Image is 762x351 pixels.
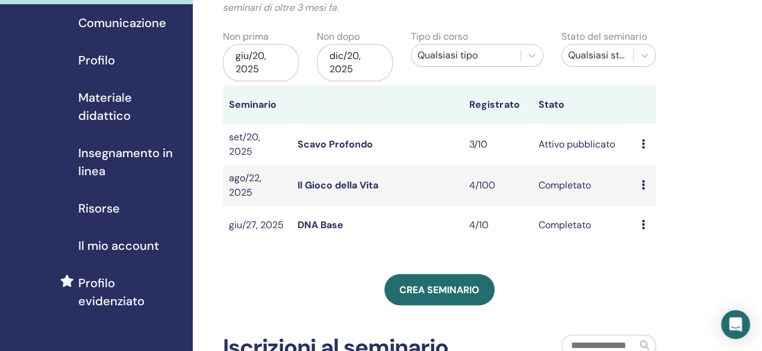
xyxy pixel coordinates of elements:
td: ago/22, 2025 [223,165,292,206]
td: 4/100 [463,165,532,206]
span: Insegnamento in linea [78,144,183,180]
div: dic/20, 2025 [317,44,393,81]
td: Completato [532,206,635,245]
span: Profilo evidenziato [78,274,183,310]
a: DNA Base [298,219,343,231]
span: Comunicazione [78,14,166,32]
label: Tipo di corso [411,30,468,44]
a: Scavo Profondo [298,138,373,151]
span: Crea seminario [399,284,479,296]
label: Stato del seminario [561,30,647,44]
div: Qualsiasi stato [568,48,627,63]
span: Profilo [78,51,115,69]
span: Materiale didattico [78,89,183,125]
span: Risorse [78,199,120,217]
th: Stato [532,85,635,124]
th: Seminario [223,85,292,124]
td: giu/27, 2025 [223,206,292,245]
label: Non dopo [317,30,360,44]
th: Registrato [463,85,532,124]
td: 4/10 [463,206,532,245]
span: Il mio account [78,237,159,255]
td: Completato [532,165,635,206]
div: Qualsiasi tipo [417,48,514,63]
div: giu/20, 2025 [223,44,299,81]
a: Crea seminario [384,274,495,305]
label: Non prima [223,30,269,44]
td: set/20, 2025 [223,124,292,165]
td: 3/10 [463,124,532,165]
div: Open Intercom Messenger [721,310,750,339]
td: Attivo pubblicato [532,124,635,165]
a: Il Gioco della Vita [298,179,378,191]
